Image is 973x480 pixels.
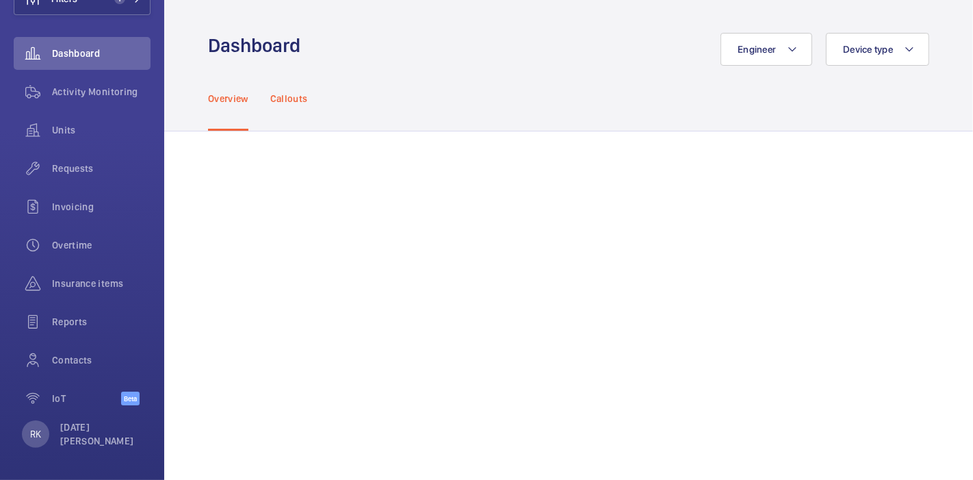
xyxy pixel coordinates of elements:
p: RK [30,427,41,441]
span: Insurance items [52,277,151,290]
span: Invoicing [52,200,151,214]
span: Reports [52,315,151,329]
p: [DATE][PERSON_NAME] [60,420,142,448]
span: Device type [843,44,893,55]
span: Units [52,123,151,137]
span: Overtime [52,238,151,252]
span: Engineer [738,44,776,55]
span: Requests [52,162,151,175]
span: Beta [121,392,140,405]
h1: Dashboard [208,33,309,58]
span: Dashboard [52,47,151,60]
p: Callouts [270,92,308,105]
span: IoT [52,392,121,405]
button: Engineer [721,33,812,66]
span: Activity Monitoring [52,85,151,99]
span: Contacts [52,353,151,367]
button: Device type [826,33,929,66]
p: Overview [208,92,248,105]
